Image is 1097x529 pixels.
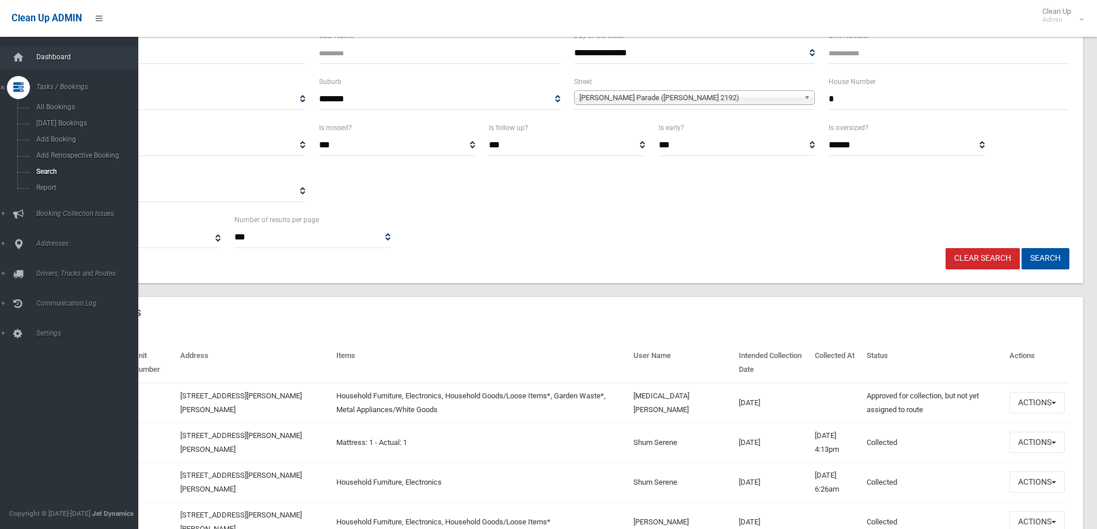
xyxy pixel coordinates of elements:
td: Collected [862,462,1005,502]
th: Unit Number [129,343,176,383]
td: [DATE] 6:26am [810,462,862,502]
span: Search [33,168,137,176]
span: Clean Up ADMIN [12,13,82,24]
button: Actions [1009,471,1065,493]
label: Street [574,75,592,88]
span: Communication Log [33,299,147,307]
span: Settings [33,329,147,337]
th: Collected At [810,343,862,383]
span: Clean Up [1037,7,1083,24]
td: Approved for collection, but not yet assigned to route [862,383,1005,423]
label: Is oversized? [829,121,868,134]
span: All Bookings [33,103,137,111]
label: Is early? [659,121,684,134]
td: Shum Serene [629,423,734,462]
button: Actions [1009,392,1065,413]
th: Intended Collection Date [734,343,810,383]
label: Number of results per page [234,214,319,226]
button: Search [1022,248,1069,269]
th: Actions [1005,343,1069,383]
td: Mattress: 1 - Actual: 1 [332,423,629,462]
span: Dashboard [33,53,147,61]
a: [STREET_ADDRESS][PERSON_NAME][PERSON_NAME] [180,391,302,414]
label: Is missed? [319,121,352,134]
small: Admin [1042,16,1071,24]
span: Report [33,184,137,192]
th: Address [176,343,332,383]
span: [DATE] Bookings [33,119,137,127]
td: Shum Serene [629,462,734,502]
span: Drivers, Trucks and Routes [33,269,147,277]
td: [DATE] [734,383,810,423]
th: Status [862,343,1005,383]
th: User Name [629,343,734,383]
td: Household Furniture, Electronics [332,462,629,502]
td: [DATE] [734,423,810,462]
td: Household Furniture, Electronics, Household Goods/Loose Items*, Garden Waste*, Metal Appliances/W... [332,383,629,423]
span: Booking Collection Issues [33,210,147,218]
a: [STREET_ADDRESS][PERSON_NAME][PERSON_NAME] [180,431,302,454]
label: House Number [829,75,876,88]
button: Actions [1009,432,1065,453]
td: Collected [862,423,1005,462]
strong: Jet Dynamics [92,509,134,517]
a: Clear Search [946,248,1020,269]
td: [MEDICAL_DATA][PERSON_NAME] [629,383,734,423]
label: Is follow up? [489,121,528,134]
a: [STREET_ADDRESS][PERSON_NAME][PERSON_NAME] [180,471,302,493]
td: [DATE] [734,462,810,502]
span: Add Retrospective Booking [33,151,137,159]
span: [PERSON_NAME] Parade ([PERSON_NAME] 2192) [579,91,799,105]
label: Suburb [319,75,341,88]
span: Add Booking [33,135,137,143]
span: Tasks / Bookings [33,83,147,91]
th: Items [332,343,629,383]
span: Copyright © [DATE]-[DATE] [9,509,90,517]
span: Addresses [33,239,147,248]
td: [DATE] 4:13pm [810,423,862,462]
